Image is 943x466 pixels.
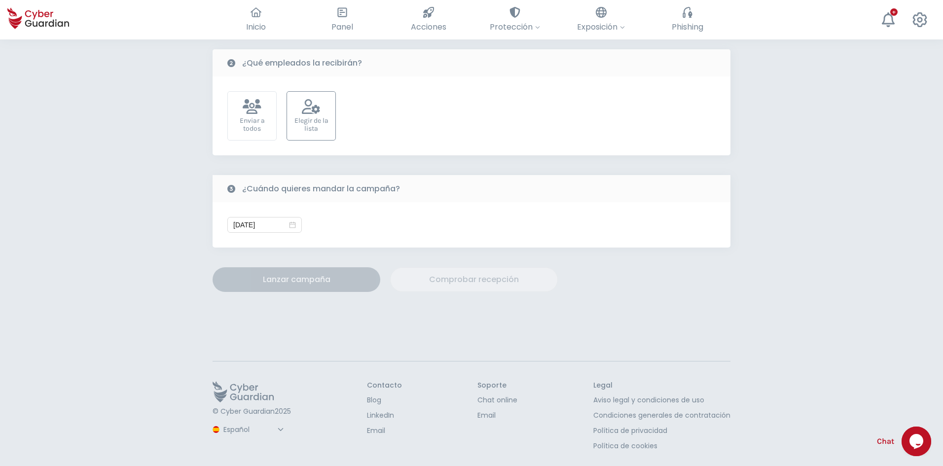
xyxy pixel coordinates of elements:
[672,21,703,33] span: Phishing
[593,410,730,421] a: Condiciones generales de contratación
[471,4,558,36] button: Protección
[233,117,271,133] div: Enviar a todos
[577,21,625,33] span: Exposición
[385,4,471,36] button: Acciones
[593,441,730,451] a: Política de cookies
[213,267,380,292] button: Lanzar campaña
[593,381,730,390] h3: Legal
[292,117,330,133] div: Elegir de la lista
[644,4,730,36] button: Phishing
[367,426,402,436] a: Email
[233,219,287,230] input: Seleccionar fecha
[213,426,219,433] img: region-logo
[220,274,373,286] div: Lanzar campaña
[213,407,291,416] p: © Cyber Guardian 2025
[367,410,402,421] a: LinkedIn
[477,381,517,390] h3: Soporte
[593,395,730,405] a: Aviso legal y condiciones de uso
[558,4,644,36] button: Exposición
[477,395,517,405] a: Chat online
[367,381,402,390] h3: Contacto
[902,427,933,456] iframe: chat widget
[477,410,517,421] a: Email
[593,426,730,436] a: Política de privacidad
[411,21,446,33] span: Acciones
[490,21,540,33] span: Protección
[398,274,550,286] div: Comprobar recepción
[213,4,299,36] button: Inicio
[331,21,353,33] span: Panel
[890,8,898,16] div: +
[242,183,400,195] b: ¿Cuándo quieres mandar la campaña?
[299,4,385,36] button: Panel
[242,57,362,69] b: ¿Qué empleados la recibirán?
[367,395,402,405] a: Blog
[390,267,558,292] button: Comprobar recepción
[877,435,894,447] span: Chat
[246,21,266,33] span: Inicio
